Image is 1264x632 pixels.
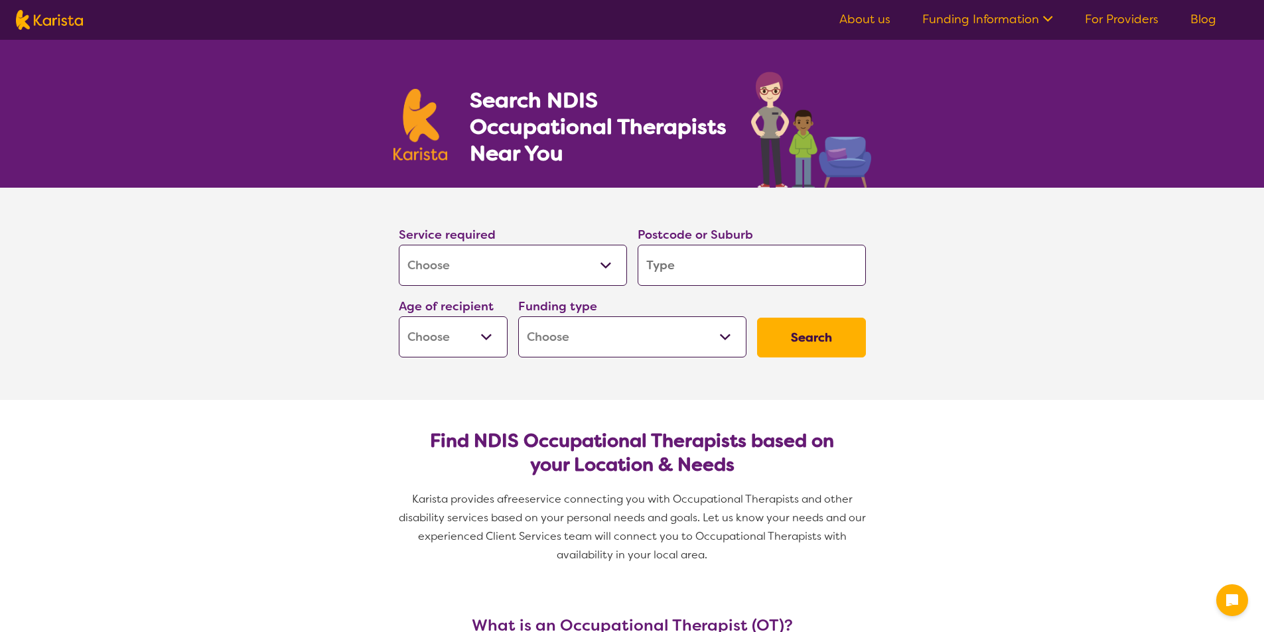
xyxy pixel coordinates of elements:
a: Funding Information [922,11,1053,27]
label: Age of recipient [399,298,494,314]
img: Karista logo [393,89,448,160]
button: Search [757,318,866,357]
img: Karista logo [16,10,83,30]
a: About us [839,11,890,27]
label: Service required [399,227,496,243]
h1: Search NDIS Occupational Therapists Near You [470,87,728,166]
span: Karista provides a [412,492,504,506]
a: Blog [1190,11,1216,27]
img: occupational-therapy [751,72,871,188]
label: Postcode or Suburb [638,227,753,243]
input: Type [638,245,866,286]
a: For Providers [1085,11,1159,27]
h2: Find NDIS Occupational Therapists based on your Location & Needs [409,429,855,477]
label: Funding type [518,298,597,314]
span: service connecting you with Occupational Therapists and other disability services based on your p... [399,492,869,562]
span: free [504,492,525,506]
